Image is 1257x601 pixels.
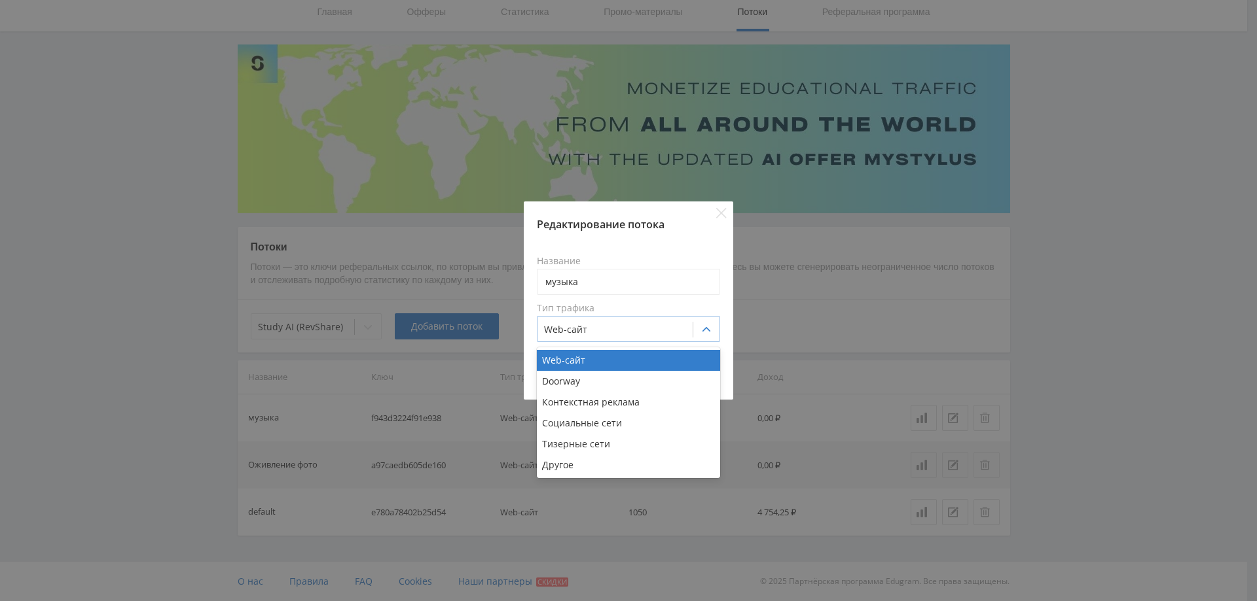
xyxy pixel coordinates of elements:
div: Тизерные сети [537,434,720,455]
div: Социальные сети [537,413,720,434]
div: Редактирование потока [537,217,720,232]
label: Тип трафика [537,303,720,313]
div: Doorway [537,371,720,392]
div: Контекстная реклама [537,392,720,413]
div: Web-сайт [537,350,720,371]
div: Другое [537,455,720,475]
button: Close [716,208,727,218]
label: Название [537,256,720,266]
